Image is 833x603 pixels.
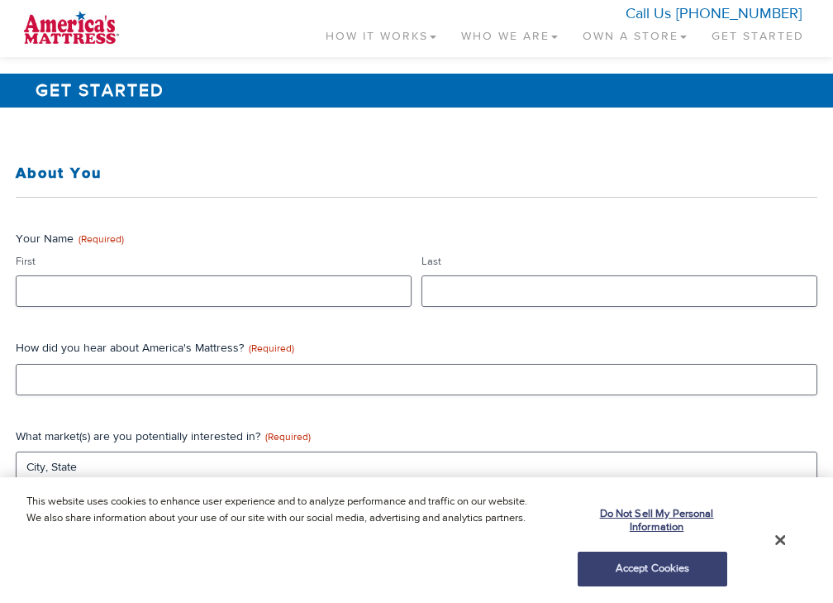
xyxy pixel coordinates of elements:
[676,4,802,23] a: [PHONE_NUMBER]
[578,552,727,586] button: Accept Cookies
[699,8,816,57] a: Get Started
[421,254,817,270] label: Last
[570,8,699,57] a: Own a Store
[17,8,126,50] img: logo
[16,428,817,445] label: What market(s) are you potentially interested in?
[265,430,311,443] span: (Required)
[449,8,570,57] a: Who We Are
[16,452,817,483] input: City, State
[79,232,124,246] span: (Required)
[26,494,545,526] p: This website uses cookies to enhance user experience and to analyze performance and traffic on ou...
[16,340,817,357] label: How did you hear about America's Mattress?
[249,342,294,355] span: (Required)
[578,498,727,543] button: Do Not Sell My Personal Information
[16,231,124,247] legend: Your Name
[16,165,817,182] h3: About You
[16,254,412,270] label: First
[313,8,449,57] a: How It Works
[28,74,805,108] h1: Get Started
[775,533,785,548] button: Close
[626,4,671,23] span: Call Us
